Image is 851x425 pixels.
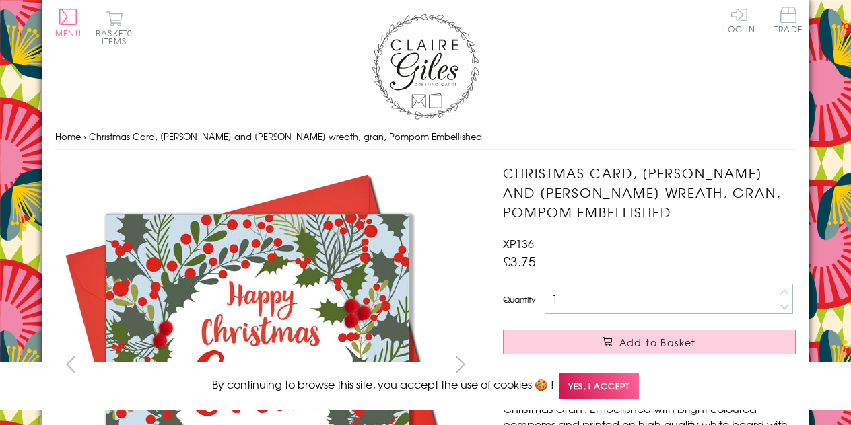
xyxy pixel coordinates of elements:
button: Menu [55,9,81,37]
span: XP136 [503,235,534,252]
span: Yes, I accept [559,373,639,399]
a: Home [55,130,81,143]
span: £3.75 [503,252,536,270]
span: 0 items [102,27,133,47]
span: Menu [55,27,81,39]
img: Claire Giles Greetings Cards [372,13,479,120]
a: Log In [723,7,755,33]
h1: Christmas Card, [PERSON_NAME] and [PERSON_NAME] wreath, gran, Pompom Embellished [503,163,796,221]
nav: breadcrumbs [55,123,796,151]
button: Add to Basket [503,330,796,354]
a: Trade [774,7,803,36]
button: next [446,349,476,379]
span: › [83,130,86,143]
span: Christmas Card, [PERSON_NAME] and [PERSON_NAME] wreath, gran, Pompom Embellished [89,130,482,143]
span: Add to Basket [619,336,696,349]
button: Basket0 items [96,11,133,45]
span: Trade [774,7,803,33]
button: prev [55,349,86,379]
label: Quantity [503,293,535,305]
